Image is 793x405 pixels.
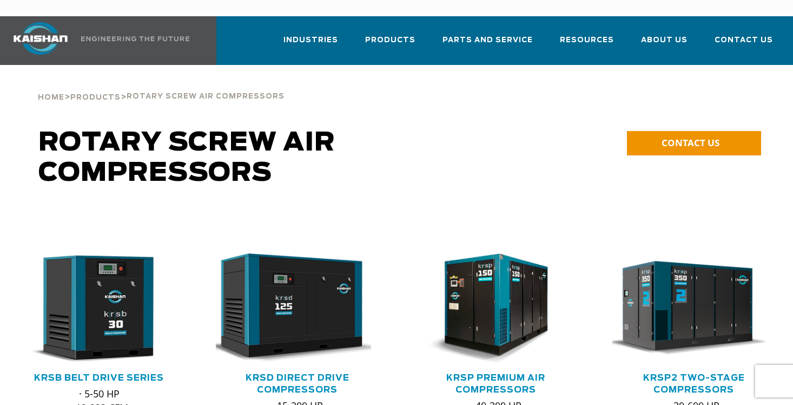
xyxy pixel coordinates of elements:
[38,65,285,106] div: > >
[414,253,578,364] div: krsp150
[246,374,349,394] a: KRSD Direct Drive Compressors
[216,253,380,364] div: krsd125
[643,374,745,394] a: KRSP2 Two-Stage Compressors
[560,26,614,63] a: Resources
[365,26,415,63] a: Products
[81,36,189,41] img: Engineering the future
[442,34,533,47] span: Parts and Service
[662,136,719,149] span: CONTACT US
[641,26,688,63] a: About Us
[38,94,64,101] span: Home
[70,94,121,101] span: Products
[560,34,614,47] span: Resources
[38,130,335,186] span: Rotary Screw Air Compressors
[715,26,773,63] a: Contact Us
[365,34,415,47] span: Products
[127,93,285,100] span: Rotary Screw Air Compressors
[604,253,768,364] img: krsp350
[208,253,372,364] img: krsd125
[17,253,181,364] div: krsb30
[34,374,164,382] a: KRSB Belt Drive Series
[70,92,121,102] a: Products
[9,253,173,364] img: krsb30
[38,92,64,102] a: Home
[612,253,776,364] div: krsp350
[446,374,545,394] a: KRSP Premium Air Compressors
[283,34,338,47] span: Industries
[715,34,773,47] span: Contact Us
[627,131,761,155] a: CONTACT US
[283,26,338,63] a: Industries
[641,34,688,47] span: About Us
[442,26,533,63] a: Parts and Service
[406,253,570,364] img: krsp150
